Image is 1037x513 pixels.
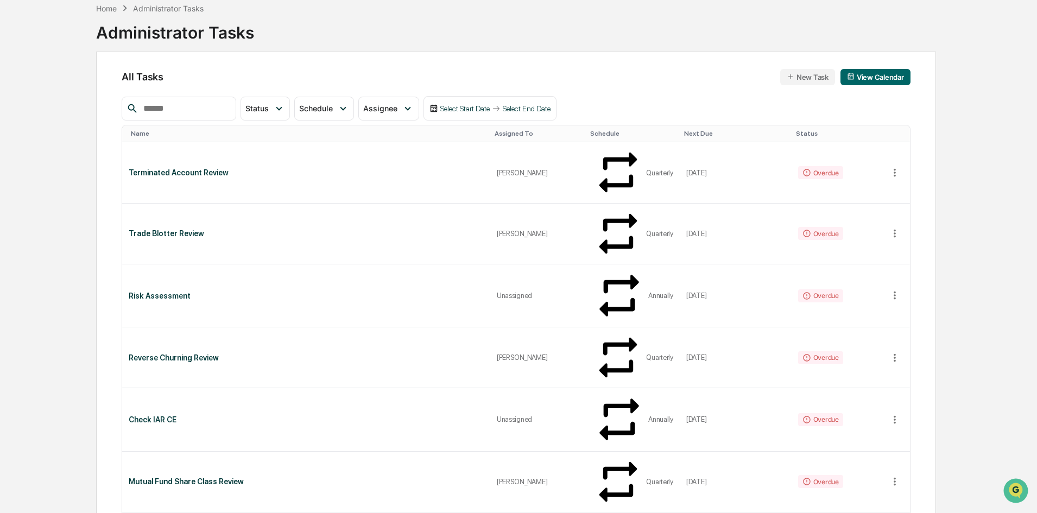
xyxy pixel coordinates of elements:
[129,292,483,300] div: Risk Assessment
[684,130,787,137] div: Toggle SortBy
[648,415,673,423] div: Annually
[888,130,910,137] div: Toggle SortBy
[680,388,792,451] td: [DATE]
[108,184,131,192] span: Pylon
[90,137,135,148] span: Attestations
[133,4,204,13] div: Administrator Tasks
[680,142,792,203] td: [DATE]
[495,130,581,137] div: Toggle SortBy
[646,169,673,177] div: Quarterly
[74,132,139,152] a: 🗄️Attestations
[497,415,579,423] div: Unassigned
[299,104,333,113] span: Schedule
[11,159,20,167] div: 🔎
[37,94,137,103] div: We're available if you need us!
[131,130,485,137] div: Toggle SortBy
[590,130,675,137] div: Toggle SortBy
[497,292,579,300] div: Unassigned
[646,230,673,238] div: Quarterly
[7,153,73,173] a: 🔎Data Lookup
[840,69,910,85] button: View Calendar
[77,183,131,192] a: Powered byPylon
[129,353,483,362] div: Reverse Churning Review
[680,452,792,512] td: [DATE]
[648,292,673,300] div: Annually
[798,289,843,302] div: Overdue
[646,478,673,486] div: Quarterly
[798,475,843,488] div: Overdue
[245,104,269,113] span: Status
[646,353,673,362] div: Quarterly
[129,415,483,424] div: Check IAR CE
[79,138,87,147] div: 🗄️
[129,477,483,486] div: Mutual Fund Share Class Review
[492,104,501,113] img: arrow right
[129,229,483,238] div: Trade Blotter Review
[96,14,254,42] div: Administrator Tasks
[796,130,884,137] div: Toggle SortBy
[363,104,397,113] span: Assignee
[11,83,30,103] img: 1746055101610-c473b297-6a78-478c-a979-82029cc54cd1
[798,166,843,179] div: Overdue
[37,83,178,94] div: Start new chat
[22,137,70,148] span: Preclearance
[680,264,792,327] td: [DATE]
[1002,477,1032,506] iframe: Open customer support
[798,413,843,426] div: Overdue
[497,353,579,362] div: [PERSON_NAME]
[122,71,163,83] span: All Tasks
[503,104,551,113] div: Select End Date
[497,230,579,238] div: [PERSON_NAME]
[680,327,792,388] td: [DATE]
[11,23,198,40] p: How can we help?
[847,73,855,80] img: calendar
[22,157,68,168] span: Data Lookup
[798,227,843,240] div: Overdue
[7,132,74,152] a: 🖐️Preclearance
[780,69,835,85] button: New Task
[429,104,438,113] img: calendar
[96,4,117,13] div: Home
[497,169,579,177] div: [PERSON_NAME]
[129,168,483,177] div: Terminated Account Review
[11,138,20,147] div: 🖐️
[440,104,490,113] div: Select Start Date
[798,351,843,364] div: Overdue
[185,86,198,99] button: Start new chat
[497,478,579,486] div: [PERSON_NAME]
[680,204,792,264] td: [DATE]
